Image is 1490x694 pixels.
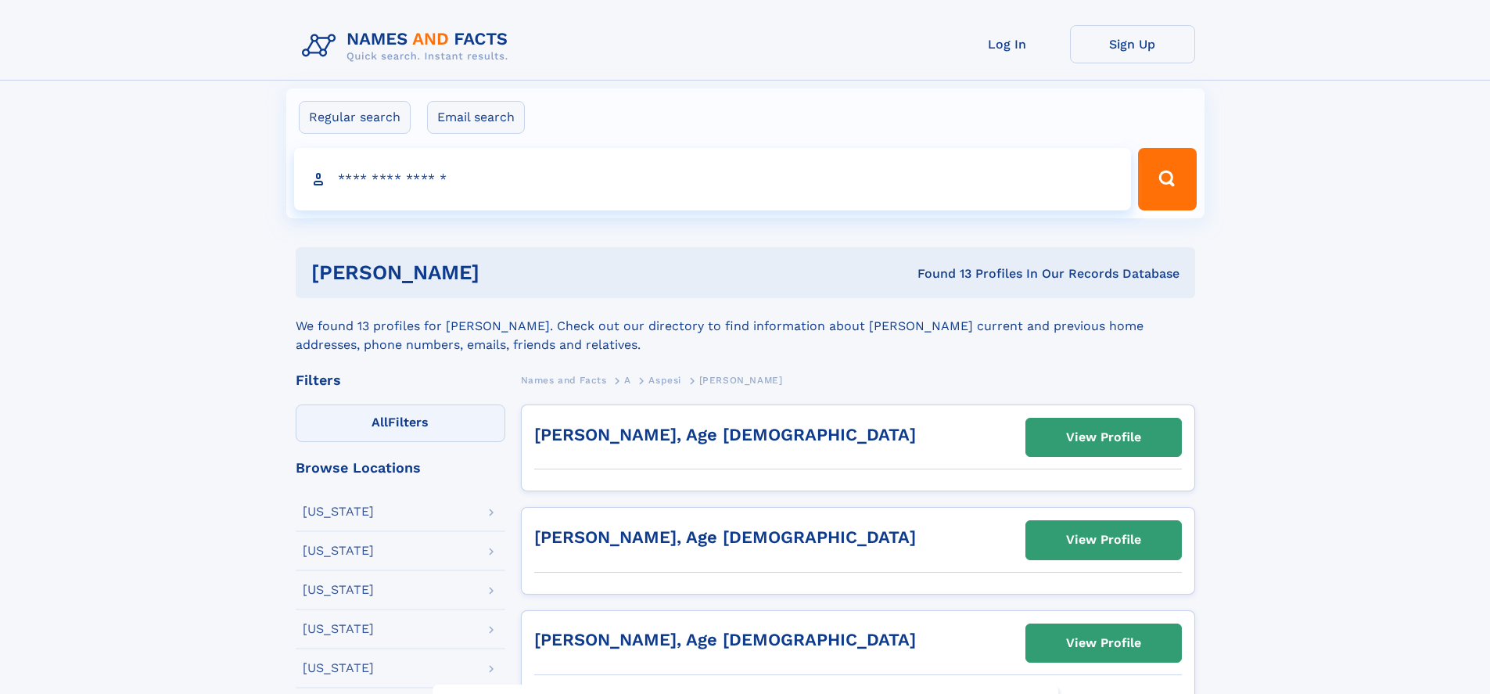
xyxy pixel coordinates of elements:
div: Browse Locations [296,461,505,475]
div: View Profile [1066,522,1141,558]
span: [PERSON_NAME] [699,375,783,386]
a: View Profile [1026,624,1181,662]
div: [US_STATE] [303,623,374,635]
a: Sign Up [1070,25,1195,63]
a: Names and Facts [521,370,607,390]
label: Email search [427,101,525,134]
a: [PERSON_NAME], Age [DEMOGRAPHIC_DATA] [534,527,916,547]
div: Found 13 Profiles In Our Records Database [698,265,1179,282]
img: Logo Names and Facts [296,25,521,67]
div: [US_STATE] [303,662,374,674]
a: Aspesi [648,370,681,390]
label: Regular search [299,101,411,134]
div: [US_STATE] [303,545,374,557]
a: [PERSON_NAME], Age [DEMOGRAPHIC_DATA] [534,425,916,444]
a: View Profile [1026,419,1181,456]
div: View Profile [1066,625,1141,661]
label: Filters [296,405,505,442]
a: View Profile [1026,521,1181,559]
a: A [624,370,631,390]
div: View Profile [1066,419,1141,455]
div: Filters [296,373,505,387]
div: [US_STATE] [303,505,374,518]
div: [US_STATE] [303,584,374,596]
a: Log In [945,25,1070,63]
span: All [372,415,388,430]
button: Search Button [1138,148,1196,210]
input: search input [294,148,1132,210]
span: Aspesi [648,375,681,386]
div: We found 13 profiles for [PERSON_NAME]. Check out our directory to find information about [PERSON... [296,298,1195,354]
a: [PERSON_NAME], Age [DEMOGRAPHIC_DATA] [534,630,916,649]
span: A [624,375,631,386]
h1: [PERSON_NAME] [311,263,698,282]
